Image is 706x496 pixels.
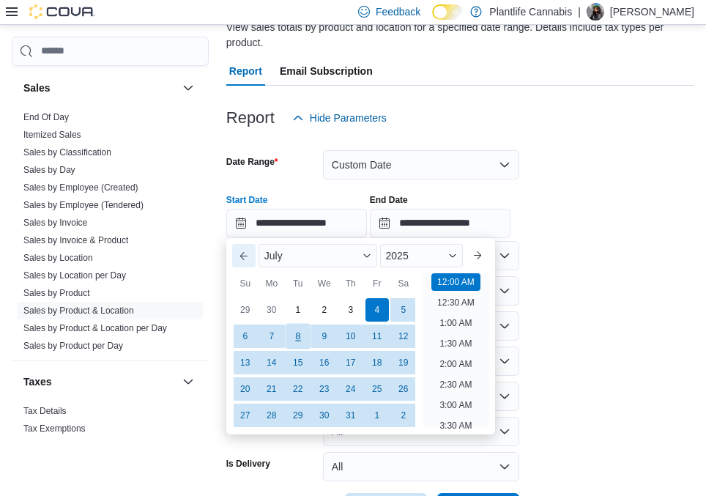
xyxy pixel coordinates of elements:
div: day-8 [285,323,311,349]
div: Taxes [12,402,209,443]
span: Sales by Invoice & Product [23,234,128,246]
span: End Of Day [23,111,69,123]
div: day-4 [365,298,389,322]
div: day-2 [392,404,415,427]
div: day-12 [392,325,415,348]
li: 3:30 AM [434,417,478,434]
li: 12:00 AM [431,273,480,291]
a: Sales by Location [23,253,93,263]
div: day-30 [260,298,283,322]
span: Sales by Location [23,252,93,264]
li: 2:30 AM [434,376,478,393]
span: Feedback [376,4,420,19]
h3: Taxes [23,374,52,389]
span: Sales by Employee (Tendered) [23,199,144,211]
div: day-28 [260,404,283,427]
label: End Date [370,194,408,206]
label: Start Date [226,194,268,206]
div: Sales [12,108,209,360]
a: Sales by Day [23,165,75,175]
a: Sales by Product per Day [23,341,123,351]
div: Th [339,272,363,295]
div: Su [234,272,257,295]
div: day-11 [365,325,389,348]
div: day-7 [260,325,283,348]
div: day-6 [234,325,257,348]
div: day-23 [313,377,336,401]
div: We [313,272,336,295]
input: Press the down key to enter a popover containing a calendar. Press the escape key to close the po... [226,209,367,238]
a: Sales by Product [23,288,90,298]
div: day-30 [313,404,336,427]
button: Sales [23,81,176,95]
div: Tu [286,272,310,295]
li: 2:00 AM [434,355,478,373]
span: Sales by Employee (Created) [23,182,138,193]
li: 3:00 AM [434,396,478,414]
a: Sales by Classification [23,147,111,158]
button: Next month [466,244,489,267]
div: day-22 [286,377,310,401]
div: day-21 [260,377,283,401]
span: Dark Mode [432,20,433,21]
div: Button. Open the year selector. 2025 is currently selected. [380,244,464,267]
button: Open list of options [499,250,510,262]
button: Open list of options [499,285,510,297]
div: Fr [365,272,389,295]
p: | [578,3,581,21]
a: End Of Day [23,112,69,122]
div: Button. Open the month selector. July is currently selected. [259,244,377,267]
span: Sales by Product & Location [23,305,134,317]
a: Tax Details [23,406,67,416]
button: Sales [179,79,197,97]
button: Custom Date [323,150,519,179]
span: 2025 [386,250,409,262]
p: Plantlife Cannabis [489,3,572,21]
div: day-27 [234,404,257,427]
a: Sales by Invoice [23,218,87,228]
div: day-29 [286,404,310,427]
div: July, 2025 [232,297,417,429]
div: day-3 [339,298,363,322]
div: day-29 [234,298,257,322]
a: Sales by Product & Location [23,306,134,316]
div: day-18 [365,351,389,374]
div: day-9 [313,325,336,348]
div: day-17 [339,351,363,374]
div: day-25 [365,377,389,401]
input: Press the down key to open a popover containing a calendar. [370,209,510,238]
button: Hide Parameters [286,103,393,133]
button: Open list of options [499,320,510,332]
h3: Sales [23,81,51,95]
li: 1:00 AM [434,314,478,332]
span: Itemized Sales [23,129,81,141]
li: 1:30 AM [434,335,478,352]
button: Taxes [23,374,176,389]
div: day-19 [392,351,415,374]
a: Sales by Product & Location per Day [23,323,167,333]
li: 12:30 AM [431,294,480,311]
div: day-14 [260,351,283,374]
input: Dark Mode [432,4,463,20]
span: Sales by Day [23,164,75,176]
div: day-31 [339,404,363,427]
div: day-1 [286,298,310,322]
a: Tax Exemptions [23,423,86,434]
div: Mo [260,272,283,295]
div: day-16 [313,351,336,374]
div: day-1 [365,404,389,427]
a: Itemized Sales [23,130,81,140]
span: Tax Details [23,405,67,417]
img: Cova [29,4,95,19]
div: day-13 [234,351,257,374]
span: Hide Parameters [310,111,387,125]
button: Taxes [179,373,197,390]
p: [PERSON_NAME] [610,3,694,21]
button: Open list of options [499,355,510,367]
button: Previous Month [232,244,256,267]
div: day-20 [234,377,257,401]
span: Sales by Product [23,287,90,299]
h3: Report [226,109,275,127]
span: July [264,250,283,262]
